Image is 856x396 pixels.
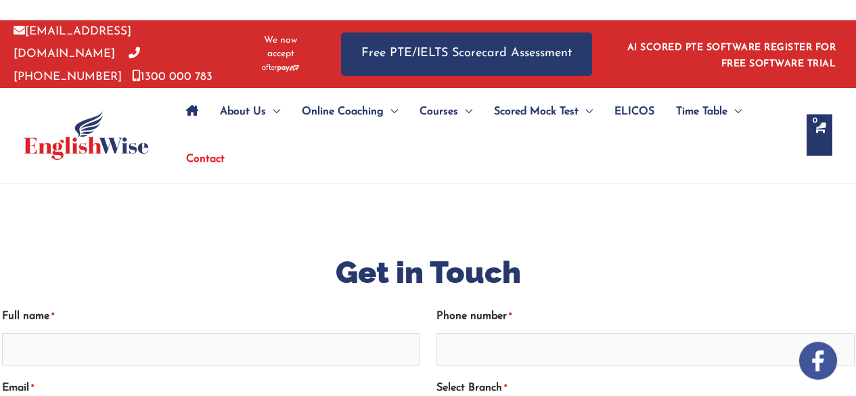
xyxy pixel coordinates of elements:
[209,88,291,135] a: About UsMenu Toggle
[14,26,131,60] a: [EMAIL_ADDRESS][DOMAIN_NAME]
[302,88,384,135] span: Online Coaching
[619,32,842,76] aside: Header Widget 1
[384,88,398,135] span: Menu Toggle
[266,88,280,135] span: Menu Toggle
[14,48,140,82] a: [PHONE_NUMBER]
[436,305,512,328] label: Phone number
[665,88,752,135] a: Time TableMenu Toggle
[420,88,458,135] span: Courses
[24,111,149,160] img: cropped-ew-logo
[579,88,593,135] span: Menu Toggle
[483,88,604,135] a: Scored Mock TestMenu Toggle
[175,135,225,183] a: Contact
[291,88,409,135] a: Online CoachingMenu Toggle
[807,114,832,156] a: View Shopping Cart, empty
[341,32,592,75] a: Free PTE/IELTS Scorecard Assessment
[614,88,654,135] span: ELICOS
[409,88,483,135] a: CoursesMenu Toggle
[262,64,299,72] img: Afterpay-Logo
[220,88,266,135] span: About Us
[676,88,727,135] span: Time Table
[494,88,579,135] span: Scored Mock Test
[799,342,837,380] img: white-facebook.png
[458,88,472,135] span: Menu Toggle
[727,88,742,135] span: Menu Toggle
[254,34,307,61] span: We now accept
[132,71,212,83] a: 1300 000 783
[175,88,793,183] nav: Site Navigation: Main Menu
[627,43,836,69] a: AI SCORED PTE SOFTWARE REGISTER FOR FREE SOFTWARE TRIAL
[604,88,665,135] a: ELICOS
[2,251,855,294] h1: Get in Touch
[2,305,54,328] label: Full name
[186,135,225,183] span: Contact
